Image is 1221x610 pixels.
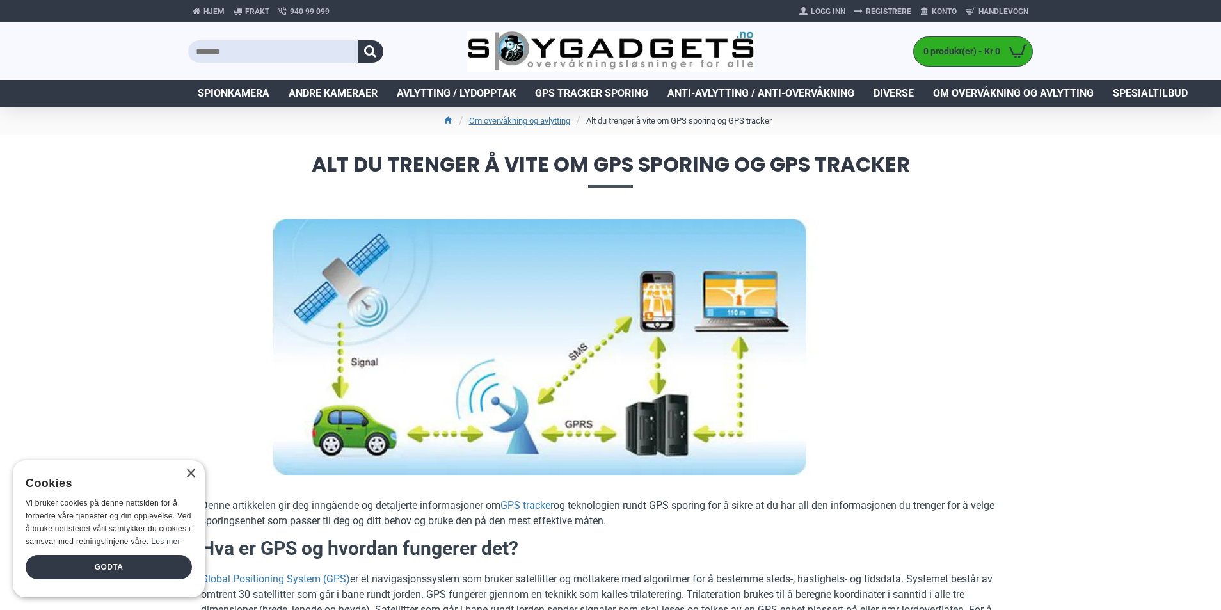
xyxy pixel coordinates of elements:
a: 0 produkt(er) - Kr 0 [914,37,1032,66]
span: Diverse [874,86,914,101]
a: GPS Tracker Sporing [525,80,658,107]
a: Om overvåkning og avlytting [923,80,1103,107]
span: 0 produkt(er) - Kr 0 [914,45,1003,58]
img: Alt du trenger å vite om GPS sporing og GPS tracker [201,219,879,475]
a: GPS tracker [500,498,554,513]
span: Andre kameraer [289,86,378,101]
a: Om overvåkning og avlytting [469,115,570,127]
span: GPS Tracker Sporing [535,86,648,101]
span: Om overvåkning og avlytting [933,86,1094,101]
a: Les mer, opens a new window [151,537,180,546]
span: Avlytting / Lydopptak [397,86,516,101]
p: Denne artikkelen gir deg inngående og detaljerte informasjoner om og teknologien rundt GPS sporin... [201,498,1020,529]
a: Logg Inn [795,1,850,22]
span: Frakt [245,6,269,17]
a: Avlytting / Lydopptak [387,80,525,107]
span: Anti-avlytting / Anti-overvåkning [667,86,854,101]
a: Handlevogn [961,1,1033,22]
span: Hjem [203,6,225,17]
span: Spionkamera [198,86,269,101]
a: Konto [916,1,961,22]
div: Godta [26,555,192,579]
a: Andre kameraer [279,80,387,107]
span: 940 99 099 [290,6,330,17]
h2: Hva er GPS og hvordan fungerer det? [201,535,1020,562]
a: Registrere [850,1,916,22]
span: Konto [932,6,957,17]
span: Handlevogn [978,6,1028,17]
span: Spesialtilbud [1113,86,1188,101]
a: Spionkamera [188,80,279,107]
div: Cookies [26,470,184,497]
a: Spesialtilbud [1103,80,1197,107]
a: Diverse [864,80,923,107]
span: Registrere [866,6,911,17]
div: Close [186,469,195,479]
a: Anti-avlytting / Anti-overvåkning [658,80,864,107]
span: Vi bruker cookies på denne nettsiden for å forbedre våre tjenester og din opplevelse. Ved å bruke... [26,499,191,545]
a: Global Positioning System (GPS) [201,572,350,587]
span: Logg Inn [811,6,845,17]
img: SpyGadgets.no [467,31,754,72]
span: Alt du trenger å vite om GPS sporing og GPS tracker [188,154,1033,187]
